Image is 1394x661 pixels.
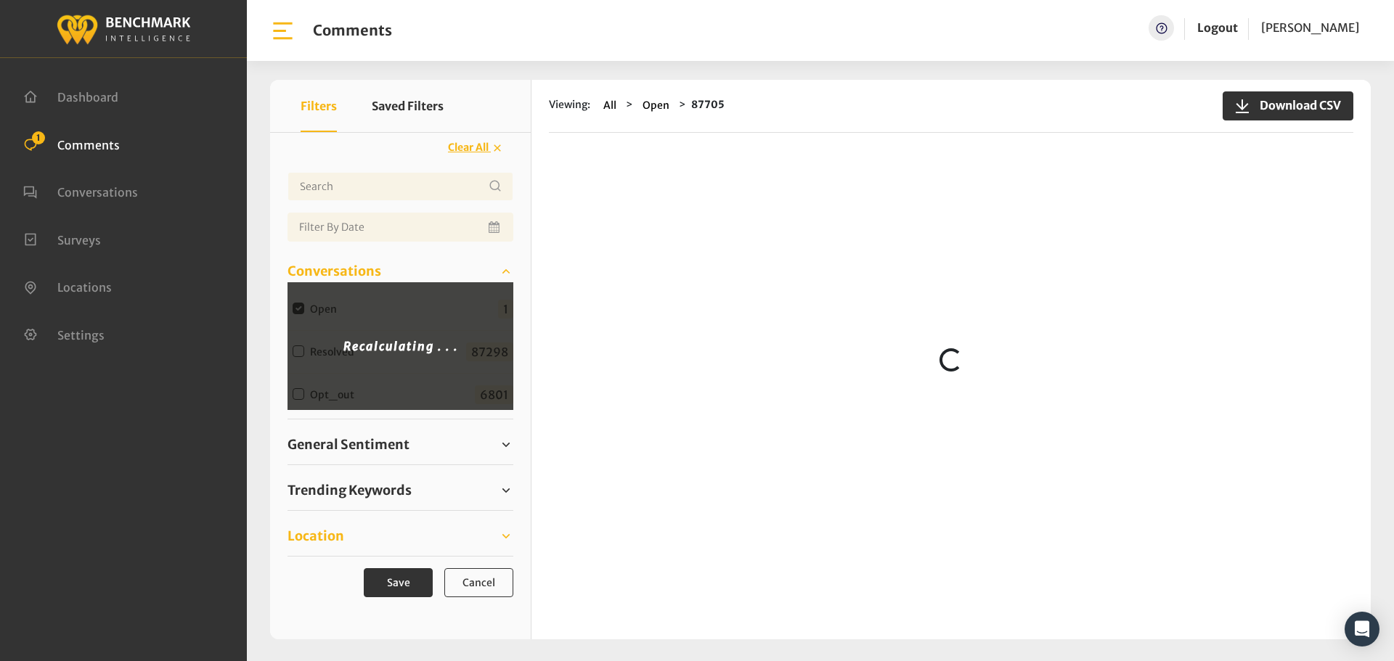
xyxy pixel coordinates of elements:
[1251,97,1341,114] span: Download CSV
[270,18,295,44] img: bar
[1345,612,1379,646] div: Open Intercom Messenger
[288,213,513,242] input: Date range input field
[23,136,120,151] a: Comments 1
[691,98,725,111] strong: 87705
[1197,15,1238,41] a: Logout
[57,185,138,200] span: Conversations
[23,231,101,246] a: Surveys
[1197,20,1238,35] a: Logout
[486,213,505,242] button: Open Calendar
[288,172,513,201] input: Username
[57,280,112,295] span: Locations
[288,526,344,546] span: Location
[288,480,412,500] span: Trending Keywords
[444,568,513,597] button: Cancel
[313,22,392,39] h1: Comments
[448,141,489,154] span: Clear All
[23,89,118,103] a: Dashboard
[288,435,409,454] span: General Sentiment
[57,327,105,342] span: Settings
[638,97,674,114] button: Open
[23,184,138,198] a: Conversations
[439,135,513,160] button: Clear All
[288,260,513,282] a: Conversations
[364,568,433,597] button: Save
[1261,20,1359,35] span: [PERSON_NAME]
[23,327,105,341] a: Settings
[57,90,118,104] span: Dashboard
[1223,91,1353,120] button: Download CSV
[32,131,45,144] span: 1
[301,80,337,132] button: Filters
[57,137,120,152] span: Comments
[288,434,513,456] a: General Sentiment
[56,11,191,46] img: benchmark
[57,232,101,247] span: Surveys
[599,97,621,114] button: All
[549,97,590,114] span: Viewing:
[372,80,444,132] button: Saved Filters
[288,480,513,501] a: Trending Keywords
[1261,15,1359,41] a: [PERSON_NAME]
[23,279,112,293] a: Locations
[288,525,513,547] a: Location
[288,261,381,281] span: Conversations
[343,337,458,355] em: Recalculating . . .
